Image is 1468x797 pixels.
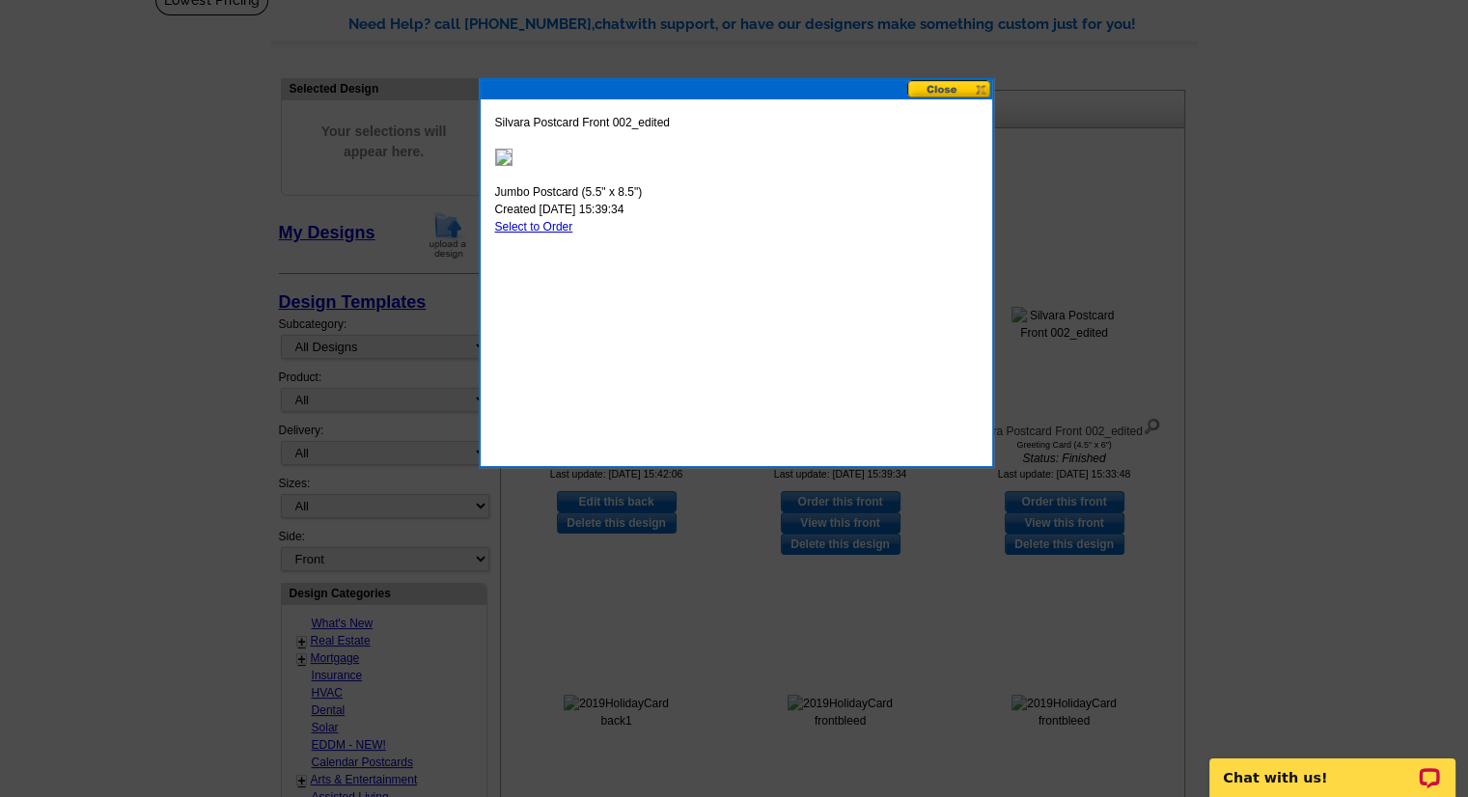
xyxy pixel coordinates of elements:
[495,183,643,201] span: Jumbo Postcard (5.5" x 8.5")
[1197,736,1468,797] iframe: LiveChat chat widget
[495,201,624,218] span: Created [DATE] 15:39:34
[495,149,512,166] img: large-thumb.jpg
[495,114,670,131] span: Silvara Postcard Front 002_edited
[495,220,573,234] a: Select to Order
